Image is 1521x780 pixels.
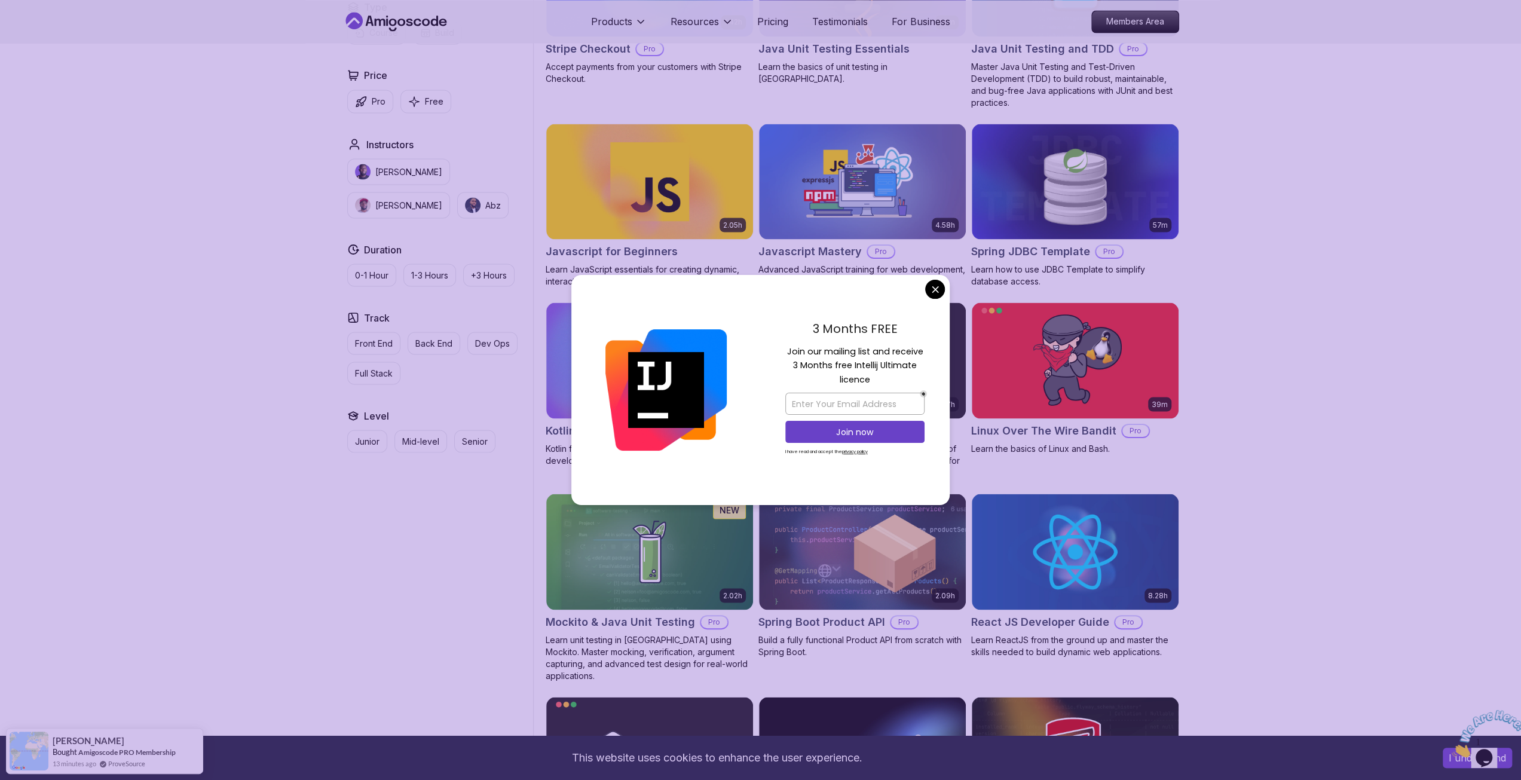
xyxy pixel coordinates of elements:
p: Build a fully functional Product API from scratch with Spring Boot. [758,634,966,658]
p: 8.28h [1148,591,1168,600]
span: 13 minutes ago [53,758,96,769]
p: Advanced JavaScript training for web development, client and server-side applications [758,264,966,287]
img: Spring JDBC Template card [972,124,1179,240]
p: Back End [415,337,452,349]
p: Pro [372,96,385,108]
h2: Track [364,310,390,325]
p: Senior [462,435,488,447]
img: Spring Boot Product API card [759,494,966,610]
p: Free [425,96,443,108]
img: Javascript Mastery card [759,124,966,240]
p: 39m [1152,399,1168,409]
button: Back End [408,332,460,354]
a: Members Area [1091,10,1179,33]
h2: Mockito & Java Unit Testing [546,614,695,631]
p: 4.58h [935,220,955,230]
h2: Javascript for Beginners [546,243,678,260]
h2: Linux Over The Wire Bandit [971,423,1116,439]
button: Mid-level [394,430,447,452]
p: Kotlin fundamentals for mobile, game, and web development [546,443,754,467]
p: Learn how to use JDBC Template to simplify database access. [971,264,1179,287]
h2: Javascript Mastery [758,243,862,260]
div: This website uses cookies to enhance the user experience. [9,745,1425,771]
a: Pricing [757,14,788,29]
p: Abz [485,199,501,211]
p: Products [591,14,632,29]
button: 1-3 Hours [403,264,456,286]
button: instructor img[PERSON_NAME] [347,158,450,185]
button: Junior [347,430,387,452]
p: Pro [1096,246,1122,258]
p: NEW [720,504,739,516]
p: Full Stack [355,367,393,379]
a: Kotlin for Beginners card4.64hKotlin for BeginnersKotlin fundamentals for mobile, game, and web d... [546,302,754,467]
p: Mid-level [402,435,439,447]
button: instructor imgAbz [457,192,509,218]
a: Mockito & Java Unit Testing card2.02hNEWMockito & Java Unit TestingProLearn unit testing in [GEOG... [546,493,754,682]
img: Linux Over The Wire Bandit card [972,302,1179,418]
img: React JS Developer Guide card [972,494,1179,610]
a: For Business [892,14,950,29]
p: 2.09h [935,591,955,600]
iframe: chat widget [1447,705,1521,762]
img: Chat attention grabber [5,5,79,52]
p: Accept payments from your customers with Stripe Checkout. [546,61,754,85]
p: Pro [868,246,894,258]
button: Free [400,90,451,113]
p: 1-3 Hours [411,269,448,281]
button: instructor img[PERSON_NAME] [347,192,450,218]
p: Learn ReactJS from the ground up and master the skills needed to build dynamic web applications. [971,634,1179,658]
a: React JS Developer Guide card8.28hReact JS Developer GuideProLearn ReactJS from the ground up and... [971,493,1179,658]
a: Amigoscode PRO Membership [78,748,176,757]
img: Mockito & Java Unit Testing card [546,494,753,610]
img: instructor img [355,164,371,179]
p: Members Area [1092,11,1179,32]
img: Kotlin for Beginners card [546,302,753,418]
button: Front End [347,332,400,354]
h2: Spring Boot Product API [758,614,885,631]
p: Pro [891,616,917,628]
span: Bought [53,747,77,757]
button: Dev Ops [467,332,518,354]
button: Senior [454,430,495,452]
p: Pro [701,616,727,628]
p: 2.05h [723,220,742,230]
h2: Price [364,68,387,82]
button: +3 Hours [463,264,515,286]
p: Learn the basics of Linux and Bash. [971,443,1179,455]
p: Learn JavaScript essentials for creating dynamic, interactive web applications [546,264,754,287]
h2: Stripe Checkout [546,41,631,57]
button: Resources [671,14,733,38]
h2: React JS Developer Guide [971,614,1109,631]
h2: Spring JDBC Template [971,243,1090,260]
h2: Duration [364,242,402,256]
p: 57m [1153,220,1168,230]
button: Accept cookies [1443,748,1512,768]
span: [PERSON_NAME] [53,736,124,746]
p: Learn the basics of unit testing in [GEOGRAPHIC_DATA]. [758,61,966,85]
p: [PERSON_NAME] [375,166,442,178]
p: Pro [1122,425,1149,437]
p: +3 Hours [471,269,507,281]
a: ProveSource [108,758,145,769]
h2: Kotlin for Beginners [546,423,651,439]
img: provesource social proof notification image [10,732,48,770]
p: 0-1 Hour [355,269,388,281]
p: Learn unit testing in [GEOGRAPHIC_DATA] using Mockito. Master mocking, verification, argument cap... [546,634,754,682]
a: Testimonials [812,14,868,29]
p: 2.02h [723,591,742,600]
img: Javascript for Beginners card [546,124,753,240]
a: Spring Boot Product API card2.09hSpring Boot Product APIProBuild a fully functional Product API f... [758,493,966,658]
h2: Java Unit Testing and TDD [971,41,1114,57]
button: Products [591,14,647,38]
p: Pro [1120,43,1146,55]
p: Front End [355,337,393,349]
a: Spring JDBC Template card57mSpring JDBC TemplateProLearn how to use JDBC Template to simplify dat... [971,123,1179,288]
p: Resources [671,14,719,29]
p: Pro [636,43,663,55]
h2: Instructors [366,137,414,151]
button: Pro [347,90,393,113]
